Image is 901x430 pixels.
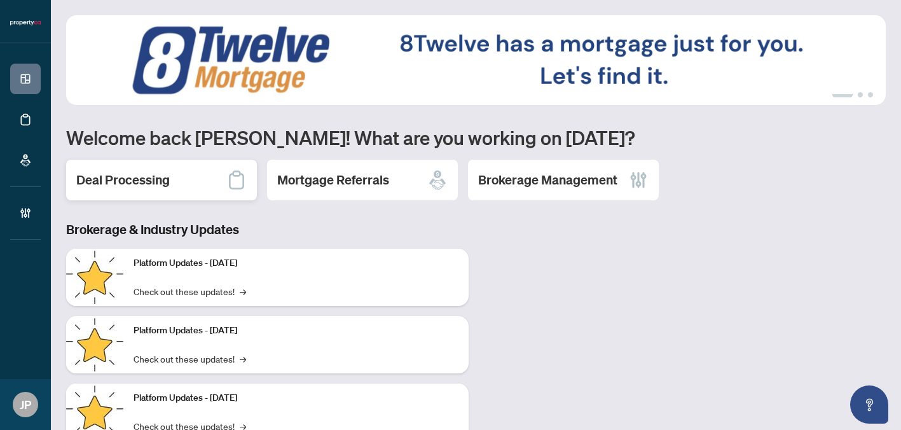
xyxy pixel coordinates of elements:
img: logo [10,19,41,27]
img: Slide 0 [66,15,886,105]
a: Check out these updates!→ [134,352,246,366]
button: 3 [868,92,873,97]
a: Check out these updates!→ [134,284,246,298]
span: JP [20,396,31,413]
p: Platform Updates - [DATE] [134,391,458,405]
span: → [240,352,246,366]
span: → [240,284,246,298]
h2: Mortgage Referrals [277,171,389,189]
img: Platform Updates - July 21, 2025 [66,249,123,306]
h2: Brokerage Management [478,171,617,189]
h2: Deal Processing [76,171,170,189]
img: Platform Updates - July 8, 2025 [66,316,123,373]
h3: Brokerage & Industry Updates [66,221,469,239]
button: 2 [858,92,863,97]
p: Platform Updates - [DATE] [134,256,458,270]
button: 1 [832,92,853,97]
button: Open asap [850,385,888,424]
h1: Welcome back [PERSON_NAME]! What are you working on [DATE]? [66,125,886,149]
p: Platform Updates - [DATE] [134,324,458,338]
